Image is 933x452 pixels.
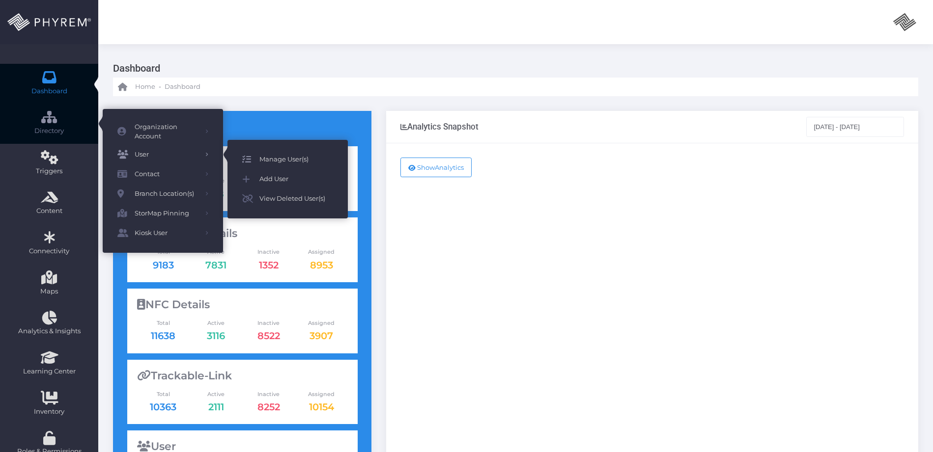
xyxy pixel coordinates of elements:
[295,248,347,256] span: Assigned
[295,319,347,327] span: Assigned
[310,259,333,271] a: 8953
[205,259,226,271] a: 7831
[227,150,348,169] a: Manage User(s)
[103,204,223,223] a: StorMap Pinning
[103,184,223,204] a: Branch Location(s)
[137,370,348,382] div: Trackable-Link
[40,287,58,296] span: Maps
[417,163,435,171] span: Show
[103,145,223,164] a: User
[6,206,92,216] span: Content
[190,390,242,399] span: Active
[309,401,334,413] a: 10154
[257,330,280,342] a: 8522
[150,401,176,413] a: 10363
[259,153,333,166] span: Manage User(s)
[6,326,92,336] span: Analytics & Insights
[137,390,190,399] span: Total
[227,189,348,209] a: View Deleted User(s)
[310,330,333,342] a: 3907
[227,169,348,189] a: Add User
[6,367,92,376] span: Learning Center
[153,259,174,271] a: 9183
[295,390,347,399] span: Assigned
[400,158,472,177] button: ShowAnalytics
[137,298,348,311] div: NFC Details
[103,164,223,184] a: Contact
[31,86,67,96] span: Dashboard
[157,82,163,92] li: -
[165,82,200,92] span: Dashboard
[137,227,348,240] div: QR-Code Details
[135,82,155,92] span: Home
[242,248,295,256] span: Inactive
[400,122,479,132] div: Analytics Snapshot
[207,330,225,342] a: 3116
[135,187,198,200] span: Branch Location(s)
[135,168,198,181] span: Contact
[103,119,223,145] a: Organization Account
[103,223,223,243] a: Kiosk User
[135,122,198,141] span: Organization Account
[6,126,92,136] span: Directory
[259,259,279,271] a: 1352
[257,401,280,413] a: 8252
[190,319,242,327] span: Active
[113,59,911,78] h3: Dashboard
[806,117,905,136] input: Select Date Range
[135,207,198,220] span: StorMap Pinning
[165,78,200,96] a: Dashboard
[118,78,155,96] a: Home
[6,407,92,417] span: Inventory
[259,173,333,186] span: Add User
[242,390,295,399] span: Inactive
[242,319,295,327] span: Inactive
[135,148,198,161] span: User
[6,246,92,256] span: Connectivity
[208,401,224,413] a: 2111
[6,166,92,176] span: Triggers
[137,319,190,327] span: Total
[135,227,198,239] span: Kiosk User
[259,192,333,205] span: View Deleted User(s)
[151,330,175,342] a: 11638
